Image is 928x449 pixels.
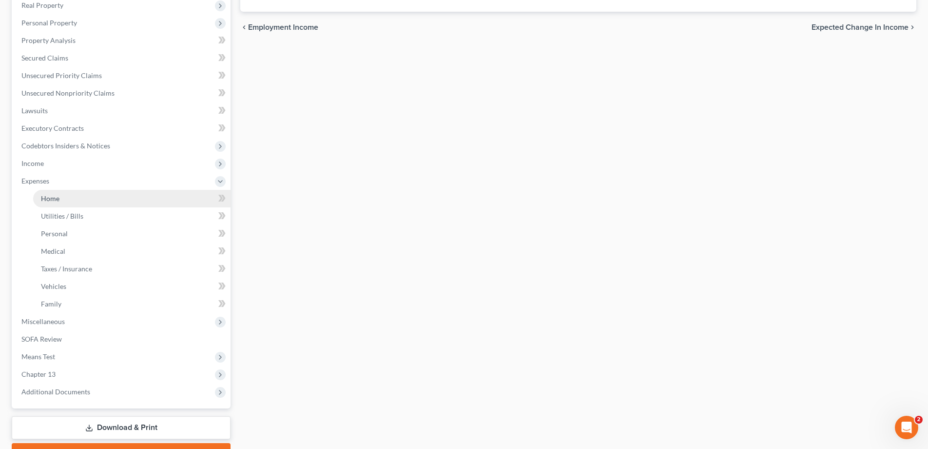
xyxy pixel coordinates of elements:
a: Family [33,295,231,313]
button: Expected Change in Income chevron_right [812,23,916,31]
iframe: Intercom live chat [895,416,918,439]
a: Medical [33,243,231,260]
span: Employment Income [248,23,318,31]
span: Income [21,159,44,167]
span: Family [41,300,61,308]
span: Medical [41,247,65,255]
i: chevron_left [240,23,248,31]
span: Home [41,194,59,203]
span: Property Analysis [21,36,76,44]
span: Executory Contracts [21,124,84,132]
i: chevron_right [909,23,916,31]
span: Taxes / Insurance [41,265,92,273]
span: Expenses [21,177,49,185]
a: Unsecured Priority Claims [14,67,231,84]
span: SOFA Review [21,335,62,343]
a: Executory Contracts [14,120,231,137]
a: Lawsuits [14,102,231,120]
span: Codebtors Insiders & Notices [21,142,110,150]
span: Utilities / Bills [41,212,83,220]
a: Secured Claims [14,49,231,67]
span: Chapter 13 [21,370,56,378]
span: Means Test [21,352,55,361]
span: 2 [915,416,923,424]
span: Miscellaneous [21,317,65,326]
span: Vehicles [41,282,66,290]
a: Utilities / Bills [33,207,231,225]
button: chevron_left Employment Income [240,23,318,31]
a: SOFA Review [14,330,231,348]
a: Personal [33,225,231,243]
a: Download & Print [12,416,231,439]
a: Property Analysis [14,32,231,49]
span: Unsecured Nonpriority Claims [21,89,115,97]
span: Unsecured Priority Claims [21,71,102,80]
span: Personal [41,229,68,238]
span: Lawsuits [21,106,48,115]
a: Taxes / Insurance [33,260,231,278]
a: Unsecured Nonpriority Claims [14,84,231,102]
a: Vehicles [33,278,231,295]
span: Personal Property [21,19,77,27]
span: Secured Claims [21,54,68,62]
span: Additional Documents [21,388,90,396]
a: Home [33,190,231,207]
span: Real Property [21,1,63,9]
span: Expected Change in Income [812,23,909,31]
